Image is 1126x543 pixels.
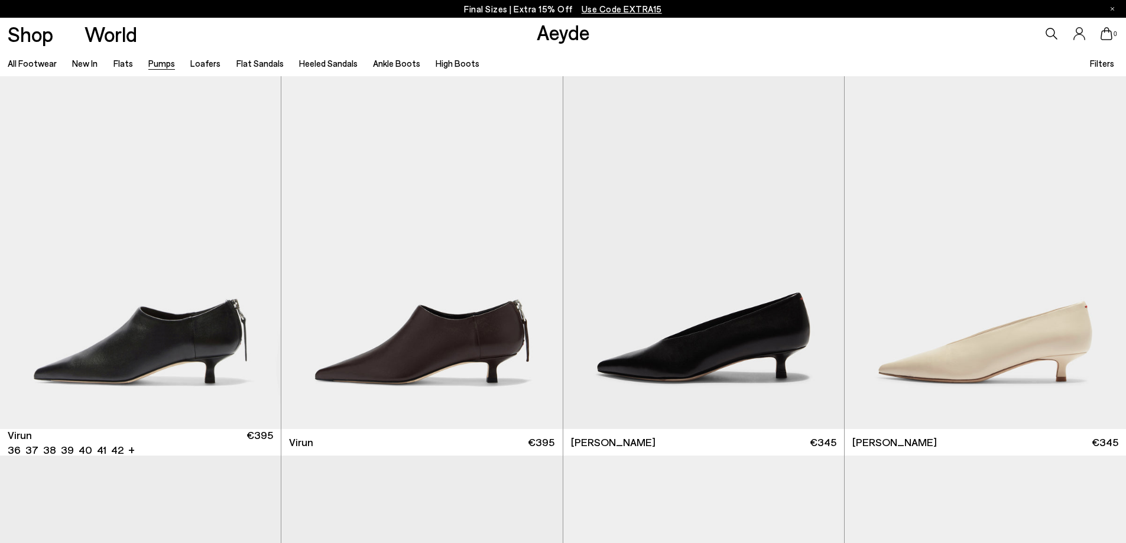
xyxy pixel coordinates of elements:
[190,58,220,69] a: Loafers
[79,443,92,457] li: 40
[8,58,57,69] a: All Footwear
[8,443,21,457] li: 36
[436,58,479,69] a: High Boots
[111,443,124,457] li: 42
[25,443,38,457] li: 37
[281,76,562,429] div: 2 / 6
[1090,58,1114,69] span: Filters
[537,19,590,44] a: Aeyde
[582,4,662,14] span: Navigate to /collections/ss25-final-sizes
[563,429,844,456] a: [PERSON_NAME] €345
[464,2,662,17] p: Final Sizes | Extra 15% Off
[1092,435,1118,450] span: €345
[299,58,358,69] a: Heeled Sandals
[571,435,656,450] span: [PERSON_NAME]
[1112,31,1118,37] span: 0
[236,58,284,69] a: Flat Sandals
[128,441,135,457] li: +
[810,435,836,450] span: €345
[113,58,133,69] a: Flats
[528,435,554,450] span: €395
[148,58,175,69] a: Pumps
[563,76,844,429] img: Clara Pointed-Toe Pumps
[373,58,420,69] a: Ankle Boots
[8,24,53,44] a: Shop
[845,429,1126,456] a: [PERSON_NAME] €345
[289,435,313,450] span: Virun
[72,58,98,69] a: New In
[43,443,56,457] li: 38
[845,76,1126,429] img: Clara Pointed-Toe Pumps
[8,428,32,443] span: Virun
[281,429,562,456] a: Virun €395
[97,443,106,457] li: 41
[8,443,120,457] ul: variant
[246,428,273,457] span: €395
[281,76,562,429] img: Virun Pointed Sock Boots
[85,24,137,44] a: World
[852,435,937,450] span: [PERSON_NAME]
[61,443,74,457] li: 39
[1101,27,1112,40] a: 0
